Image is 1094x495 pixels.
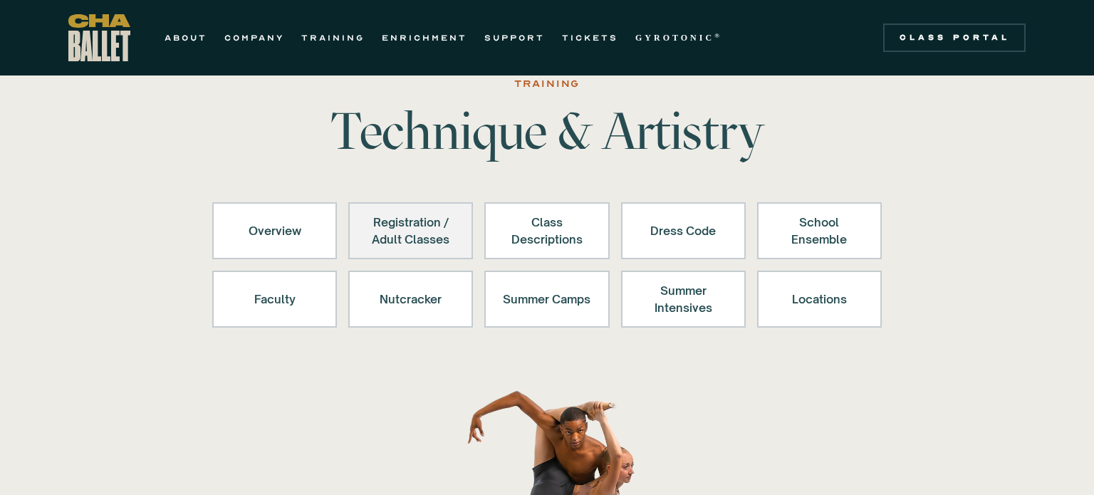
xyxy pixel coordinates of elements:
[635,29,722,46] a: GYROTONIC®
[68,14,130,61] a: home
[231,214,318,248] div: Overview
[714,32,722,39] sup: ®
[757,202,882,259] a: School Ensemble
[514,75,580,93] div: Training
[348,271,473,328] a: Nutcracker
[503,282,590,316] div: Summer Camps
[231,282,318,316] div: Faculty
[348,202,473,259] a: Registration /Adult Classes
[640,214,727,248] div: Dress Code
[883,24,1026,52] a: Class Portal
[382,29,467,46] a: ENRICHMENT
[484,202,609,259] a: Class Descriptions
[212,202,337,259] a: Overview
[165,29,207,46] a: ABOUT
[757,271,882,328] a: Locations
[776,214,863,248] div: School Ensemble
[621,202,746,259] a: Dress Code
[621,271,746,328] a: Summer Intensives
[484,29,545,46] a: SUPPORT
[484,271,609,328] a: Summer Camps
[325,105,769,157] h1: Technique & Artistry
[562,29,618,46] a: TICKETS
[212,271,337,328] a: Faculty
[640,282,727,316] div: Summer Intensives
[503,214,590,248] div: Class Descriptions
[301,29,365,46] a: TRAINING
[892,32,1017,43] div: Class Portal
[367,282,454,316] div: Nutcracker
[635,33,714,43] strong: GYROTONIC
[367,214,454,248] div: Registration / Adult Classes
[224,29,284,46] a: COMPANY
[776,282,863,316] div: Locations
